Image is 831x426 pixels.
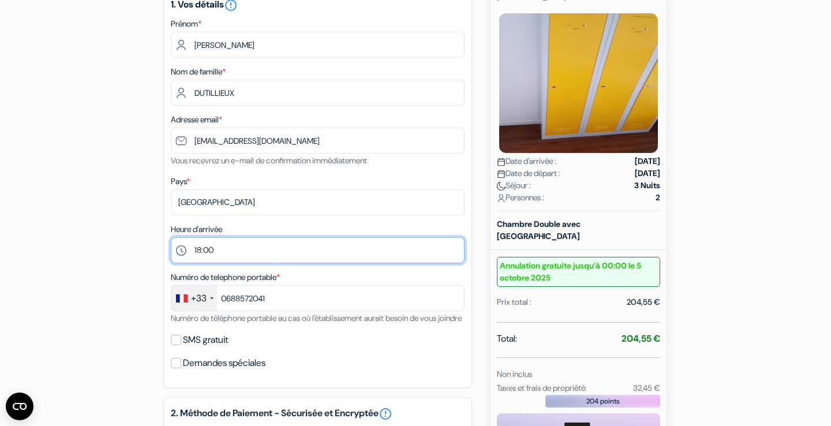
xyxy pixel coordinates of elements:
[171,407,465,421] h5: 2. Méthode de Paiement - Sécurisée et Encryptée
[497,155,556,167] span: Date d'arrivée :
[171,18,201,30] label: Prénom
[656,192,660,204] strong: 2
[171,114,222,126] label: Adresse email
[171,223,222,236] label: Heure d'arrivée
[634,180,660,192] strong: 3 Nuits
[635,155,660,167] strong: [DATE]
[379,407,392,421] a: error_outline
[171,80,465,106] input: Entrer le nom de famille
[497,257,660,287] small: Annulation gratuite jusqu’à 00:00 le 5 octobre 2025
[497,170,506,178] img: calendar.svg
[497,369,532,379] small: Non inclus
[191,292,207,305] div: +33
[497,182,506,190] img: moon.svg
[171,286,217,311] div: France: +33
[497,192,544,204] span: Personnes :
[497,194,506,203] img: user_icon.svg
[497,296,531,308] div: Prix total :
[171,313,462,323] small: Numéro de téléphone portable au cas où l'établissement aurait besoin de vous joindre
[171,175,190,188] label: Pays
[183,332,228,348] label: SMS gratuit
[497,219,581,241] b: Chambre Double avec [GEOGRAPHIC_DATA]
[635,167,660,180] strong: [DATE]
[497,180,531,192] span: Séjour :
[497,383,587,393] small: Taxes et frais de propriété:
[497,332,517,346] span: Total:
[171,271,280,283] label: Numéro de telephone portable
[171,128,465,154] input: Entrer adresse e-mail
[183,355,265,371] label: Demandes spéciales
[622,332,660,345] strong: 204,55 €
[171,32,465,58] input: Entrez votre prénom
[627,296,660,308] div: 204,55 €
[6,393,33,420] button: Ouvrir le widget CMP
[497,167,560,180] span: Date de départ :
[171,66,226,78] label: Nom de famille
[633,383,660,393] small: 32,45 €
[171,285,465,311] input: 6 12 34 56 78
[171,155,367,166] small: Vous recevrez un e-mail de confirmation immédiatement
[497,158,506,166] img: calendar.svg
[586,396,620,406] span: 204 points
